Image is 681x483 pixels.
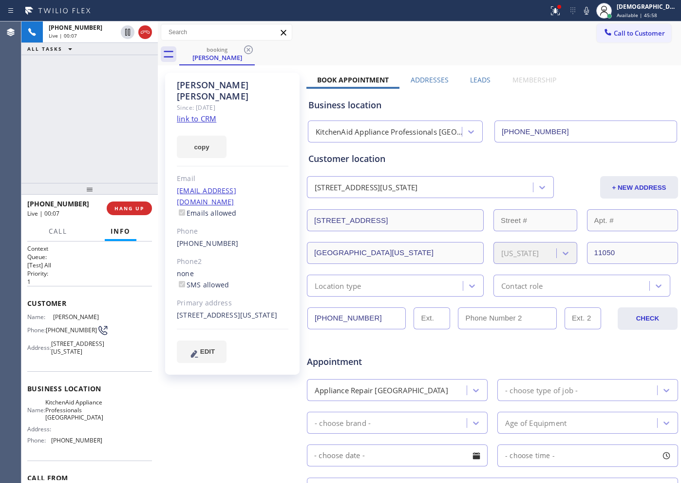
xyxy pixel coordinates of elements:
[501,280,543,291] div: Contact role
[138,25,152,39] button: Hang up
[597,24,671,42] button: Call to Customer
[308,152,677,165] div: Customer location
[617,12,657,19] span: Available | 45:58
[27,261,152,269] p: [Test] All
[307,209,484,231] input: Address
[177,298,288,309] div: Primary address
[27,437,51,444] span: Phone:
[317,75,389,84] label: Book Appointment
[315,384,448,396] div: Appliance Repair [GEOGRAPHIC_DATA]
[177,341,227,363] button: EDIT
[587,242,679,264] input: ZIP
[614,29,665,38] span: Call to Customer
[49,23,102,32] span: [PHONE_NUMBER]
[505,451,555,460] span: - choose time -
[308,99,677,112] div: Business location
[45,399,103,421] span: KitchenAid Appliance Professionals [GEOGRAPHIC_DATA]
[27,278,152,286] p: 1
[49,32,77,39] span: Live | 00:07
[315,182,417,193] div: [STREET_ADDRESS][US_STATE]
[27,384,152,393] span: Business location
[105,222,136,241] button: Info
[107,201,152,215] button: HANG UP
[53,313,102,321] span: [PERSON_NAME]
[177,226,288,237] div: Phone
[179,281,185,287] input: SMS allowed
[505,384,578,396] div: - choose type of job -
[177,102,288,113] div: Since: [DATE]
[512,75,556,84] label: Membership
[114,205,144,212] span: HANG UP
[580,4,593,18] button: Mute
[27,269,152,278] h2: Priority:
[411,75,449,84] label: Addresses
[458,307,556,329] input: Phone Number 2
[180,46,254,53] div: booking
[27,406,45,414] span: Name:
[587,209,679,231] input: Apt. #
[27,244,152,253] h1: Context
[307,355,429,368] span: Appointment
[179,209,185,216] input: Emails allowed
[177,136,227,158] button: copy
[617,2,678,11] div: [DEMOGRAPHIC_DATA][PERSON_NAME]
[49,227,67,236] span: Call
[315,417,371,428] div: - choose brand -
[27,313,53,321] span: Name:
[565,307,601,329] input: Ext. 2
[414,307,450,329] input: Ext.
[180,53,254,62] div: [PERSON_NAME]
[27,326,46,334] span: Phone:
[27,344,51,351] span: Address:
[493,209,577,231] input: Street #
[177,80,288,102] div: [PERSON_NAME] [PERSON_NAME]
[505,417,567,428] div: Age of Equipment
[316,126,463,138] div: KitchenAid Appliance Professionals [GEOGRAPHIC_DATA]
[177,239,239,248] a: [PHONE_NUMBER]
[27,199,89,208] span: [PHONE_NUMBER]
[180,43,254,64] div: Alberto Bruzzone
[21,43,82,55] button: ALL TASKS
[27,45,62,52] span: ALL TASKS
[494,121,677,142] input: Phone Number
[27,253,152,261] h2: Queue:
[27,425,53,433] span: Address:
[43,222,73,241] button: Call
[121,25,134,39] button: Hold Customer
[51,437,102,444] span: [PHONE_NUMBER]
[315,280,361,291] div: Location type
[27,299,152,308] span: Customer
[307,444,488,466] input: - choose date -
[307,242,484,264] input: City
[618,307,678,330] button: CHECK
[177,268,288,291] div: none
[470,75,491,84] label: Leads
[161,24,292,40] input: Search
[600,176,678,199] button: + NEW ADDRESS
[200,348,215,355] span: EDIT
[111,227,131,236] span: Info
[27,209,59,218] span: Live | 00:07
[177,280,229,289] label: SMS allowed
[177,310,288,321] div: [STREET_ADDRESS][US_STATE]
[177,256,288,267] div: Phone2
[51,340,104,355] span: [STREET_ADDRESS][US_STATE]
[177,173,288,184] div: Email
[177,186,236,206] a: [EMAIL_ADDRESS][DOMAIN_NAME]
[27,473,152,483] span: Call From
[177,208,237,218] label: Emails allowed
[46,326,97,334] span: [PHONE_NUMBER]
[307,307,406,329] input: Phone Number
[177,114,216,123] a: link to CRM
